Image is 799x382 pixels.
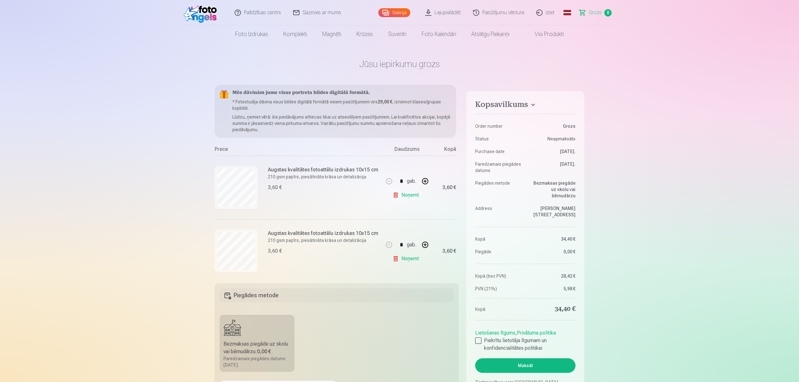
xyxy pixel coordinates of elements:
div: 3,60 € [442,186,456,189]
a: Visi produkti [517,25,571,43]
div: gab. [407,174,416,189]
div: Daudzums [383,145,431,156]
h5: Piegādes metode [220,288,454,302]
div: Prece [215,145,383,156]
dd: Grozs [528,123,576,129]
a: Galerija [378,8,410,17]
p: 210 gsm papīrs, piesātināta krāsa un detalizācija [268,174,378,180]
p: * Fotostudija dāvina visus bildes digitālā formātā visiem pasūtījumiem virs , izniemot klases/gru... [232,99,451,111]
a: Magnēti [315,25,349,43]
span: 8 [604,9,612,16]
img: /fa1 [184,3,220,23]
button: Maksāt [475,358,576,373]
a: Suvenīri [381,25,414,43]
h6: Augstas kvalitātes fotoattēlu izdrukas 10x15 cm [268,166,378,174]
button: Kopsavilkums [475,100,576,111]
dt: Kopā [475,236,522,242]
dt: Address [475,205,522,218]
h5: Mēs dāvinām jums visas portreta bildes digitālā formātā. [232,90,451,96]
dd: 5,98 € [528,286,576,292]
dd: [DATE]. [528,161,576,174]
label: Piekrītu lietotāja līgumam un konfidencialitātes politikai [475,337,576,352]
dt: Paredzamais piegādes datums [475,161,522,174]
a: Lietošanas līgums [475,330,515,336]
dt: Piegādes metode [475,180,522,199]
dt: Piegāde [475,249,522,255]
a: Atslēgu piekariņi [464,25,517,43]
div: 3,60 € [268,247,282,255]
dt: Kopā [475,305,522,314]
div: Kopā [431,145,456,156]
div: Bezmaksas piegāde uz skolu vai bērnudārzu : [223,340,291,355]
dt: Kopā (bez PVN) [475,273,522,279]
div: 3,60 € [442,249,456,253]
dd: 28,42 € [528,273,576,279]
dd: 34,40 € [528,305,576,314]
div: , [475,327,576,352]
span: Neapmaksāts [547,136,576,142]
a: Komplekti [276,25,315,43]
dd: 0,00 € [528,249,576,255]
dd: 34,40 € [528,236,576,242]
dt: Order number [475,123,522,129]
a: Foto kalendāri [414,25,464,43]
p: Lūdzu, ņemiet vērā: šis piedāvājums attiecas tikai uz atsevišķiem pasūtījumiem. Lai kvalificētos ... [232,114,451,133]
dd: [DATE]. [528,148,576,155]
div: gab. [407,237,416,252]
div: 3,60 € [268,184,282,191]
dd: Bezmaksas piegāde uz skolu vai bērnudārzu [528,180,576,199]
a: Foto izdrukas [228,25,276,43]
dt: PVN (21%) [475,286,522,292]
h6: Augstas kvalitātes fotoattēlu izdrukas 10x15 cm [268,230,378,237]
div: Paredzamais piegādes datums [DATE]. [223,355,291,368]
b: 29,00 € [378,99,392,104]
dt: Purchase date [475,148,522,155]
b: 0,00 € [257,348,271,354]
span: Grozs [589,9,602,16]
a: Noņemt [393,252,421,265]
a: Noņemt [393,189,421,201]
dt: Status [475,136,522,142]
p: 210 gsm papīrs, piesātināta krāsa un detalizācija [268,237,378,243]
a: Krūzes [349,25,381,43]
dd: [PERSON_NAME][STREET_ADDRESS] [528,205,576,218]
a: Privātuma politika [517,330,556,336]
h1: Jūsu iepirkumu grozs [215,58,584,70]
